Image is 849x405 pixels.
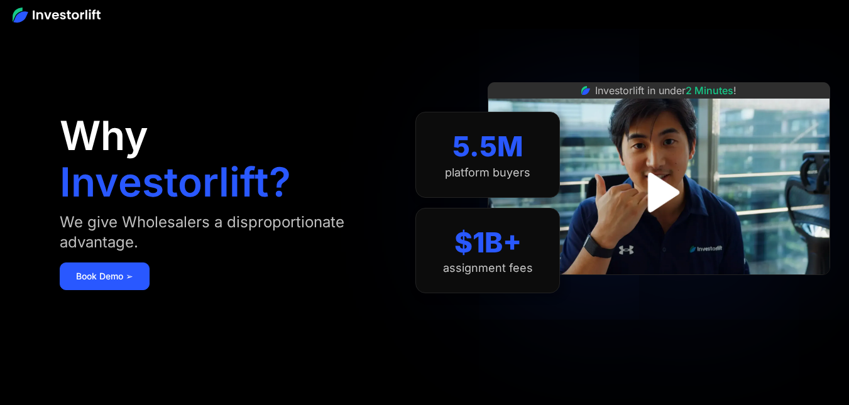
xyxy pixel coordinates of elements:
a: open lightbox [631,165,687,220]
div: 5.5M [452,130,523,163]
div: platform buyers [445,166,530,180]
div: Investorlift in under ! [595,83,737,98]
h1: Why [60,116,148,156]
iframe: Customer reviews powered by Trustpilot [565,281,753,296]
h1: Investorlift? [60,162,291,202]
div: assignment fees [443,261,533,275]
div: We give Wholesalers a disproportionate advantage. [60,212,391,252]
div: $1B+ [454,226,522,259]
a: Book Demo ➢ [60,262,150,290]
span: 2 Minutes [686,84,733,97]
